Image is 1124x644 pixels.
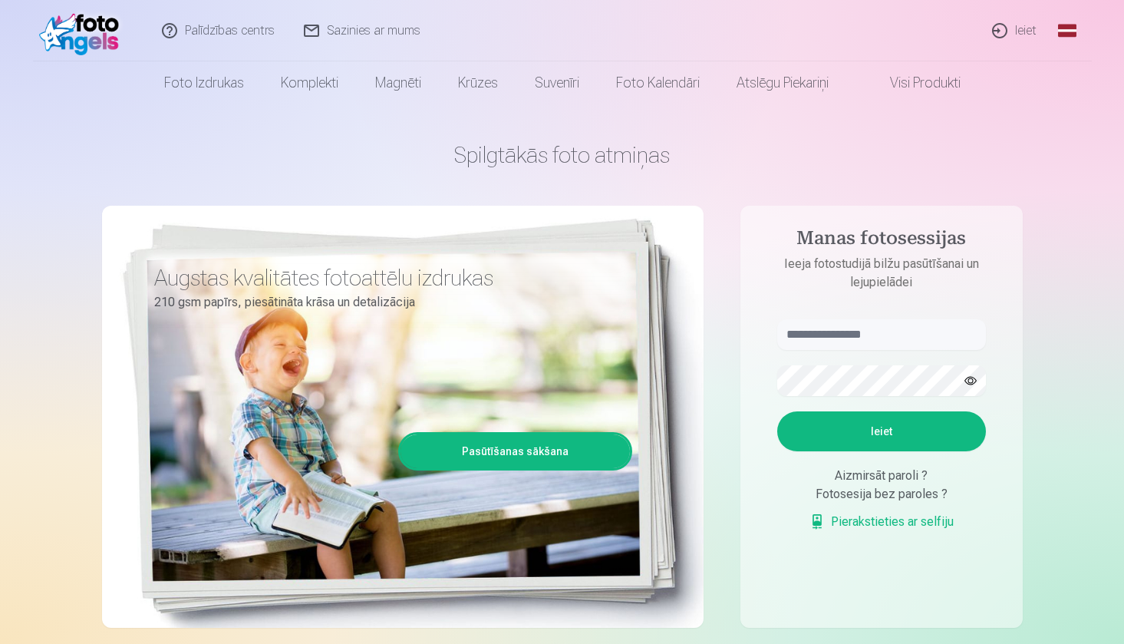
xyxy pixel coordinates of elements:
p: 210 gsm papīrs, piesātināta krāsa un detalizācija [154,292,621,313]
a: Krūzes [440,61,516,104]
a: Magnēti [357,61,440,104]
a: Komplekti [262,61,357,104]
a: Atslēgu piekariņi [718,61,847,104]
a: Suvenīri [516,61,598,104]
a: Pierakstieties ar selfiju [809,513,954,531]
img: /fa1 [39,6,127,55]
div: Fotosesija bez paroles ? [777,485,986,504]
a: Pasūtīšanas sākšana [400,434,630,468]
button: Ieiet [777,411,986,451]
h4: Manas fotosessijas [762,227,1001,255]
p: Ieeja fotostudijā bilžu pasūtīšanai un lejupielādei [762,255,1001,292]
a: Visi produkti [847,61,979,104]
a: Foto kalendāri [598,61,718,104]
div: Aizmirsāt paroli ? [777,467,986,485]
h3: Augstas kvalitātes fotoattēlu izdrukas [154,264,621,292]
a: Foto izdrukas [146,61,262,104]
h1: Spilgtākās foto atmiņas [102,141,1023,169]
